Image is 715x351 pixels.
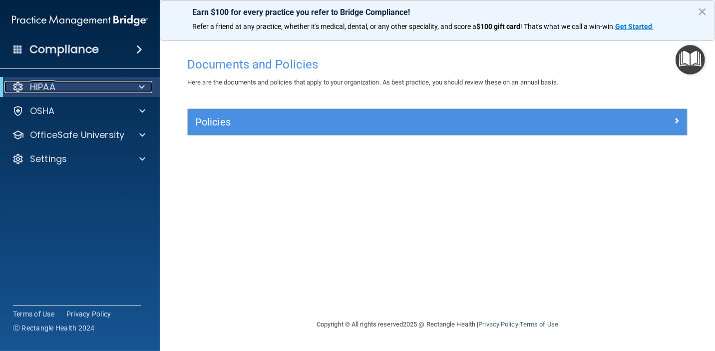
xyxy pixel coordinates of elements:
[615,22,654,30] a: Get Started
[187,58,688,71] h4: Documents and Policies
[476,22,520,30] strong: $100 gift card
[698,3,707,19] button: Close
[676,45,705,74] button: Open Resource Center
[192,22,476,30] span: Refer a friend at any practice, whether it's medical, dental, or any other speciality, and score a
[12,81,145,93] a: HIPAA
[30,81,55,93] p: HIPAA
[30,129,124,141] p: OfficeSafe University
[12,105,145,117] a: OSHA
[520,320,558,328] a: Terms of Use
[615,22,652,30] strong: Get Started
[478,320,518,328] a: Privacy Policy
[30,153,67,165] p: Settings
[12,10,148,30] img: PMB logo
[12,129,145,141] a: OfficeSafe University
[13,323,95,333] span: Ⓒ Rectangle Health 2024
[192,7,683,17] p: Earn $100 for every practice you refer to Bridge Compliance!
[12,153,145,165] a: Settings
[520,22,615,30] span: ! That's what we call a win-win.
[30,105,55,117] p: OSHA
[195,114,680,130] a: Policies
[13,309,54,319] a: Terms of Use
[195,116,555,127] h5: Policies
[66,309,111,319] a: Privacy Policy
[29,42,99,56] h4: Compliance
[255,308,620,340] div: Copyright © All rights reserved 2025 @ Rectangle Health | |
[187,78,558,86] span: Here are the documents and policies that apply to your organization. As best practice, you should...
